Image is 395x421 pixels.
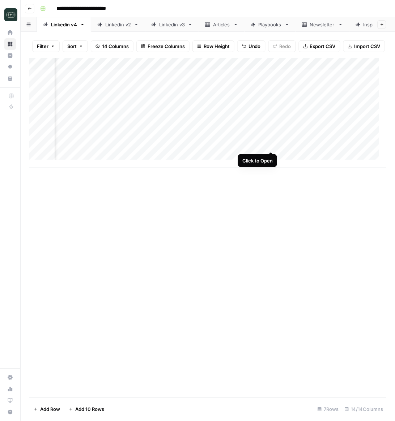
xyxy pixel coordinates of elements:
[91,40,133,52] button: 14 Columns
[32,40,60,52] button: Filter
[102,43,129,50] span: 14 Columns
[213,21,230,28] div: Articles
[29,404,64,415] button: Add Row
[245,17,296,32] a: Playbooks
[40,406,60,413] span: Add Row
[64,404,109,415] button: Add 10 Rows
[354,43,381,50] span: Import CSV
[364,21,376,28] div: Inspo
[310,43,336,50] span: Export CSV
[296,17,349,32] a: Newsletter
[268,40,296,52] button: Redo
[315,404,342,415] div: 7 Rows
[4,38,16,50] a: Browse
[4,27,16,38] a: Home
[204,43,230,50] span: Row Height
[242,157,273,164] div: Click to Open
[4,50,16,61] a: Insights
[105,21,131,28] div: Linkedin v2
[4,372,16,383] a: Settings
[349,17,390,32] a: Inspo
[310,21,335,28] div: Newsletter
[4,395,16,407] a: Learning Hub
[37,17,91,32] a: Linkedin v4
[4,383,16,395] a: Usage
[91,17,145,32] a: Linkedin v2
[159,21,185,28] div: Linkedin v3
[75,406,104,413] span: Add 10 Rows
[299,40,340,52] button: Export CSV
[67,43,77,50] span: Sort
[249,43,261,50] span: Undo
[4,6,16,24] button: Workspace: Catalyst
[4,8,17,21] img: Catalyst Logo
[343,40,385,52] button: Import CSV
[136,40,190,52] button: Freeze Columns
[4,61,16,73] a: Opportunities
[148,43,185,50] span: Freeze Columns
[192,40,234,52] button: Row Height
[259,21,282,28] div: Playbooks
[237,40,266,52] button: Undo
[4,73,16,84] a: Your Data
[145,17,199,32] a: Linkedin v3
[51,21,77,28] div: Linkedin v4
[280,43,291,50] span: Redo
[199,17,245,32] a: Articles
[4,407,16,418] button: Help + Support
[342,404,386,415] div: 14/14 Columns
[63,40,88,52] button: Sort
[37,43,48,50] span: Filter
